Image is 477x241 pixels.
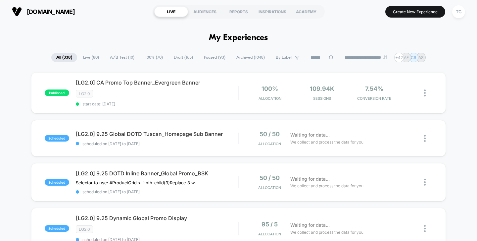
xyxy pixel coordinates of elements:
[350,96,399,101] span: CONVERSION RATE
[258,142,281,146] span: Allocation
[289,6,323,17] div: ACADEMY
[256,6,289,17] div: INSPIRATIONS
[76,141,238,146] span: scheduled on [DATE] to [DATE]
[290,139,363,145] span: We collect and process the data for you
[424,90,426,96] img: close
[169,53,198,62] span: Draft ( 165 )
[290,221,330,229] span: Waiting for data...
[209,33,268,43] h1: My Experiences
[76,189,238,194] span: scheduled on [DATE] to [DATE]
[12,7,22,17] img: Visually logo
[424,225,426,232] img: close
[76,79,238,86] span: [LG2.0] CA Promo Top Banner_Evergreen Banner
[260,131,280,138] span: 50 / 50
[394,53,404,62] div: + 42
[424,179,426,186] img: close
[140,53,168,62] span: 100% ( 70 )
[45,179,69,186] span: scheduled
[383,55,387,59] img: end
[222,6,256,17] div: REPORTS
[10,6,77,17] button: [DOMAIN_NAME]
[424,135,426,142] img: close
[262,221,278,228] span: 95 / 5
[298,96,347,101] span: Sessions
[258,185,281,190] span: Allocation
[290,229,363,235] span: We collect and process the data for you
[45,225,69,232] span: scheduled
[188,6,222,17] div: AUDIENCES
[78,53,104,62] span: Live ( 80 )
[259,96,281,101] span: Allocation
[76,90,93,97] span: LG2.0
[231,53,270,62] span: Archived ( 1048 )
[258,232,281,236] span: Allocation
[154,6,188,17] div: LIVE
[290,183,363,189] span: We collect and process the data for you
[404,55,409,60] p: AF
[45,90,69,96] span: published
[76,225,93,233] span: LG2.0
[76,101,238,106] span: start date: [DATE]
[385,6,445,18] button: Create New Experience
[76,215,238,221] span: [LG2.0] 9.25 Dynamic Global Promo Display
[199,53,230,62] span: Paused ( 93 )
[276,55,292,60] span: By Label
[365,85,383,92] span: 7.54%
[76,180,199,185] span: Selector to use: #ProductGrid > li:nth-child(3)Replace 3 with the block number﻿Copy the widget ID...
[290,131,330,139] span: Waiting for data...
[418,55,424,60] p: AS
[105,53,139,62] span: A/B Test ( 10 )
[45,135,69,142] span: scheduled
[310,85,334,92] span: 109.94k
[76,170,238,177] span: [LG2.0] 9.25 DOTD Inline Banner_Global Promo_BSK
[260,174,280,181] span: 50 / 50
[290,175,330,183] span: Waiting for data...
[452,5,465,18] div: TC
[411,55,416,60] p: CR
[450,5,467,19] button: TC
[76,131,238,137] span: [LG2.0] 9.25 Global DOTD Tuscan_Homepage Sub Banner
[51,53,77,62] span: All ( 338 )
[27,8,75,15] span: [DOMAIN_NAME]
[262,85,278,92] span: 100%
